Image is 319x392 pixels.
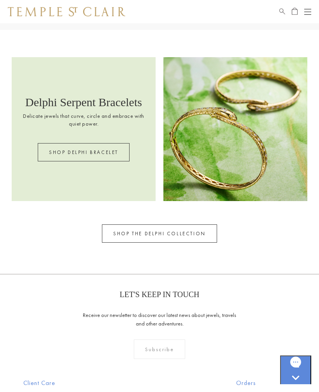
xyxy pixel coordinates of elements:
[120,290,200,299] p: LET'S KEEP IN TOUCH
[279,7,285,16] a: Search
[19,112,148,128] p: Delicate jewels that curve, circle and embrace with quiet power.
[102,224,217,243] a: SHOP THE DELPHI COLLECTION
[280,355,311,384] iframe: Gorgias live chat messenger
[23,378,104,388] h2: Client Care
[134,339,186,359] div: Subscribe
[25,96,142,112] p: Delphi Serpent Bracelets
[304,7,311,16] button: Open navigation
[8,7,125,16] img: Temple St. Clair
[236,378,296,388] h2: Orders
[81,311,238,328] p: Receive our newsletter to discover our latest news about jewels, travels and other adventures.
[292,7,298,16] a: Open Shopping Bag
[38,143,130,161] a: SHOP DELPHI BRACELET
